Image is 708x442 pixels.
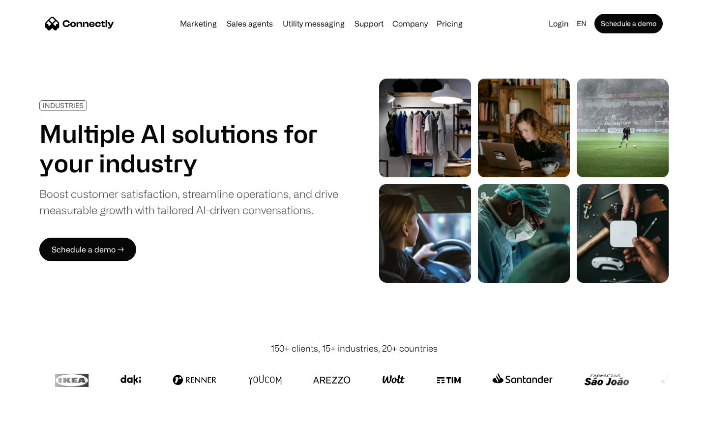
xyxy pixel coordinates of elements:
a: Login [545,17,573,30]
a: Schedule a demo → [39,238,136,261]
a: Schedule a demo [594,14,663,33]
h1: Multiple AI solutions for your industry [39,119,338,178]
aside: Language selected: English [10,424,59,439]
div: INDUSTRIES [43,102,84,109]
a: Utility messaging [279,20,349,28]
div: en [577,17,587,30]
div: Boost customer satisfaction, streamline operations, and drive measurable growth with tailored AI-... [39,186,338,218]
a: Support [351,20,387,28]
a: Sales agents [223,20,277,28]
div: Company [392,17,428,30]
a: Marketing [176,20,221,28]
a: Pricing [433,20,467,28]
div: 150+ clients, 15+ industries, 20+ countries [271,342,438,355]
ul: Language list [20,425,59,439]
